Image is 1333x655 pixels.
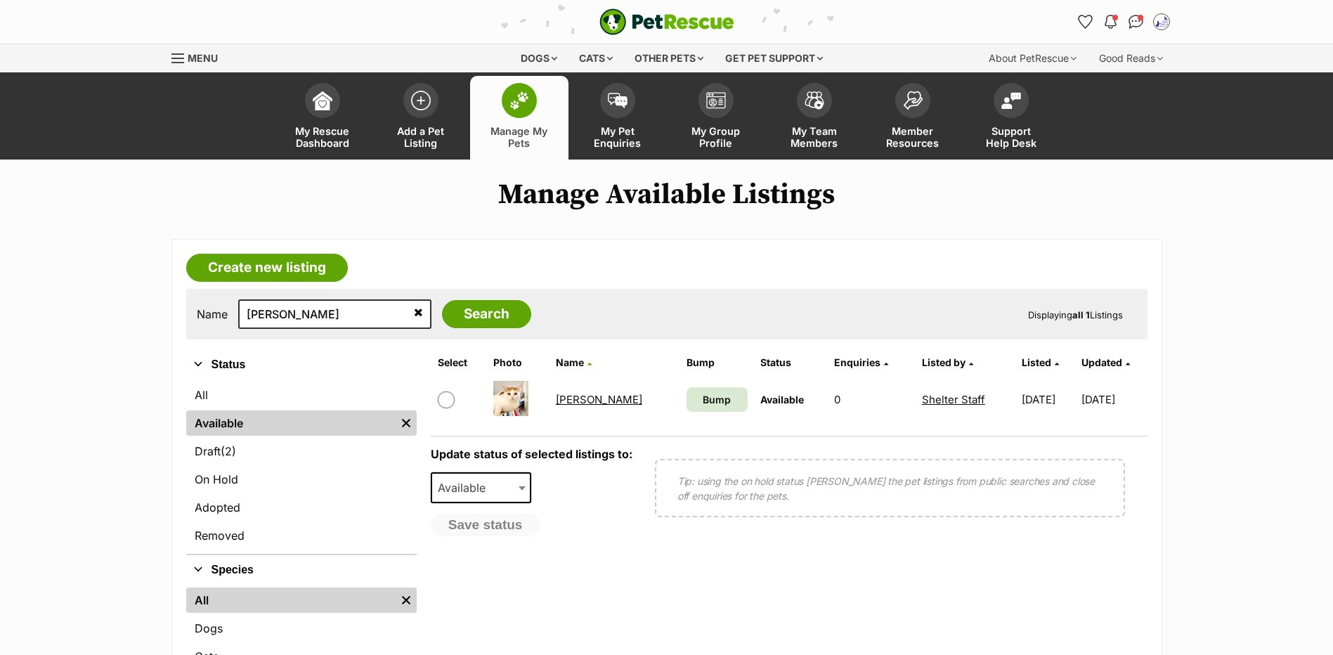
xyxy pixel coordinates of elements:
div: Good Reads [1089,44,1173,72]
a: My Pet Enquiries [568,76,667,160]
img: help-desk-icon-fdf02630f3aa405de69fd3d07c3f3aa587a6932b1a1747fa1d2bba05be0121f9.svg [1001,92,1021,109]
label: Update status of selected listings to: [431,447,632,461]
img: logo-e224e6f780fb5917bec1dbf3a21bbac754714ae5b6737aabdf751b685950b380.svg [599,8,734,35]
span: My Team Members [783,125,846,149]
td: 0 [828,375,915,424]
a: Create new listing [186,254,348,282]
img: pet-enquiries-icon-7e3ad2cf08bfb03b45e93fb7055b45f3efa6380592205ae92323e6603595dc1f.svg [608,93,628,108]
a: Remove filter [396,410,417,436]
img: group-profile-icon-3fa3cf56718a62981997c0bc7e787c4b2cf8bcc04b72c1350f741eb67cf2f40e.svg [706,92,726,109]
div: Cats [569,44,623,72]
div: Get pet support [715,44,833,72]
span: Listed by [922,356,965,368]
span: Available [431,472,532,503]
a: Listed by [922,356,973,368]
a: Removed [186,523,417,548]
img: chat-41dd97257d64d25036548639549fe6c8038ab92f7586957e7f3b1b290dea8141.svg [1129,15,1143,29]
a: On Hold [186,467,417,492]
strong: all 1 [1072,309,1090,320]
a: Dogs [186,616,417,641]
img: manage-my-pets-icon-02211641906a0b7f246fdf0571729dbe1e7629f14944591b6c1af311fb30b64b.svg [509,91,529,110]
a: Support Help Desk [962,76,1060,160]
a: Shelter Staff [922,393,985,406]
img: add-pet-listing-icon-0afa8454b4691262ce3f59096e99ab1cd57d4a30225e0717b998d2c9b9846f56.svg [411,91,431,110]
div: About PetRescue [979,44,1086,72]
th: Bump [681,351,753,374]
a: Favourites [1074,11,1097,33]
img: dashboard-icon-eb2f2d2d3e046f16d808141f083e7271f6b2e854fb5c12c21221c1fb7104beca.svg [313,91,332,110]
span: Updated [1081,356,1122,368]
td: [DATE] [1016,375,1080,424]
span: Manage My Pets [488,125,551,149]
a: My Rescue Dashboard [273,76,372,160]
a: PetRescue [599,8,734,35]
a: Name [556,356,592,368]
span: Displaying Listings [1028,309,1123,320]
input: Search [442,300,531,328]
span: Available [432,478,500,498]
span: My Rescue Dashboard [291,125,354,149]
a: Bump [687,387,748,412]
div: Dogs [511,44,567,72]
span: Name [556,356,584,368]
div: Status [186,380,417,554]
label: Name [197,308,228,320]
a: Conversations [1125,11,1147,33]
img: team-members-icon-5396bd8760b3fe7c0b43da4ab00e1e3bb1a5d9ba89233759b79545d2d3fc5d0d.svg [805,91,824,110]
span: Menu [188,52,218,64]
span: My Pet Enquiries [586,125,649,149]
ul: Account quick links [1074,11,1173,33]
div: Other pets [625,44,713,72]
span: (2) [221,443,236,460]
a: Menu [171,44,228,70]
button: My account [1150,11,1173,33]
span: Bump [703,392,731,407]
a: Available [186,410,396,436]
a: Updated [1081,356,1130,368]
a: All [186,588,396,613]
span: Support Help Desk [980,125,1043,149]
a: [PERSON_NAME] [556,393,642,406]
span: Member Resources [881,125,944,149]
a: My Team Members [765,76,864,160]
a: Member Resources [864,76,962,160]
th: Photo [488,351,549,374]
a: All [186,382,417,408]
th: Status [755,351,827,374]
a: Draft [186,439,417,464]
a: Adopted [186,495,417,520]
button: Save status [431,514,540,536]
button: Status [186,356,417,374]
a: Enquiries [834,356,888,368]
span: My Group Profile [684,125,748,149]
th: Select [432,351,486,374]
a: Listed [1022,356,1059,368]
button: Notifications [1100,11,1122,33]
td: [DATE] [1081,375,1145,424]
p: Tip: using the on hold status [PERSON_NAME] the pet listings from public searches and close off e... [677,474,1103,503]
span: Available [760,394,804,406]
span: Listed [1022,356,1051,368]
img: Shelter Staff profile pic [1155,15,1169,29]
a: My Group Profile [667,76,765,160]
img: notifications-46538b983faf8c2785f20acdc204bb7945ddae34d4c08c2a6579f10ce5e182be.svg [1105,15,1116,29]
img: member-resources-icon-8e73f808a243e03378d46382f2149f9095a855e16c252ad45f914b54edf8863c.svg [903,91,923,110]
button: Species [186,561,417,579]
a: Remove filter [396,588,417,613]
span: Add a Pet Listing [389,125,453,149]
a: Add a Pet Listing [372,76,470,160]
span: translation missing: en.admin.listings.index.attributes.enquiries [834,356,880,368]
a: Manage My Pets [470,76,568,160]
